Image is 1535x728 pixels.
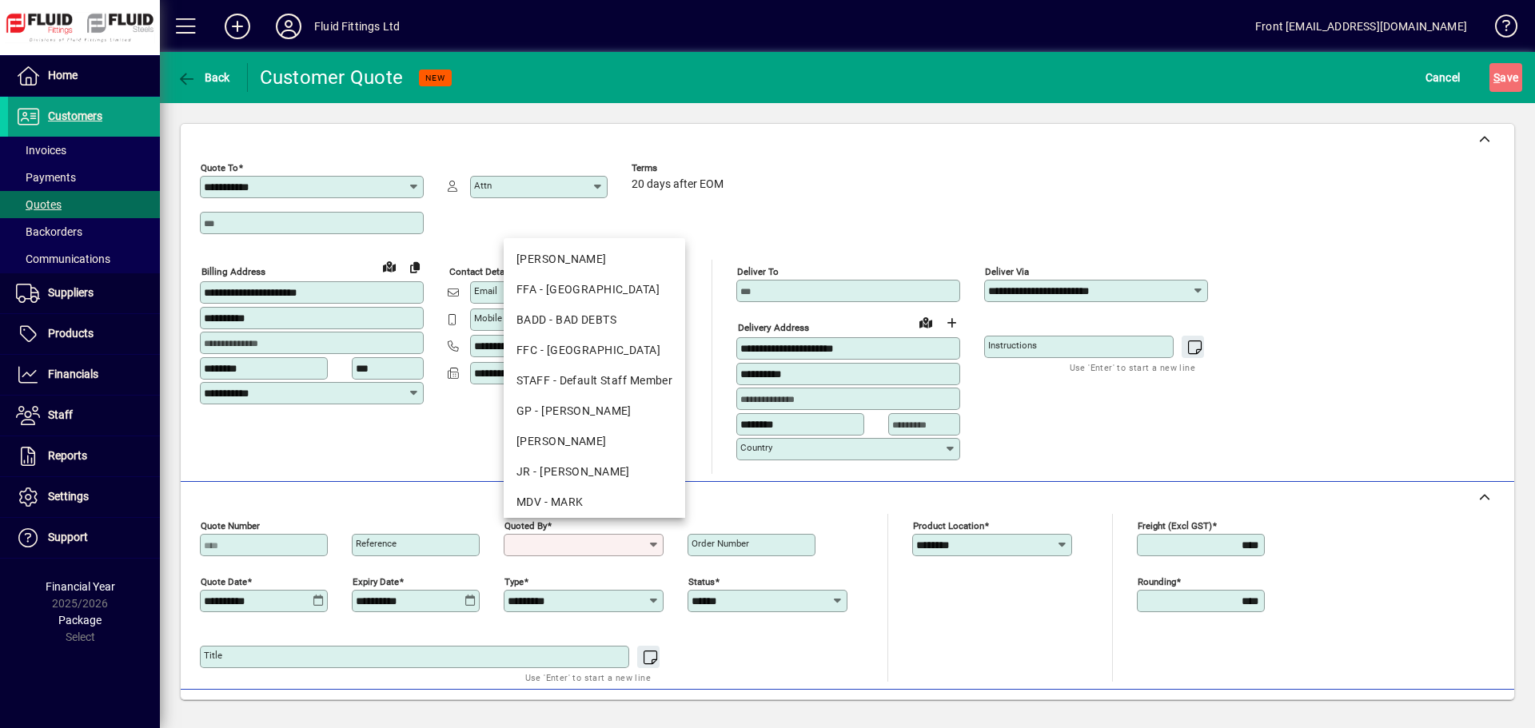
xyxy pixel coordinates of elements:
div: JR - [PERSON_NAME] [516,463,672,480]
mat-label: Title [204,650,222,661]
a: Suppliers [8,273,160,313]
span: Products [48,327,94,340]
a: Reports [8,436,160,476]
span: Financials [48,368,98,380]
span: Customers [48,109,102,122]
span: Package [58,614,102,627]
mat-label: Type [504,575,524,587]
span: S [1493,71,1500,84]
span: Home [48,69,78,82]
a: Financials [8,355,160,395]
button: Save [1489,63,1522,92]
span: NEW [425,73,445,83]
mat-label: Quote To [201,162,238,173]
div: BADD - BAD DEBTS [516,312,672,328]
mat-option: GP - Grant Petersen [504,396,685,427]
div: [PERSON_NAME] [516,251,672,268]
a: Products [8,314,160,354]
span: Product [1405,698,1470,724]
mat-label: Email [474,285,497,296]
a: View on map [377,253,402,279]
span: 20 days after EOM [632,178,724,191]
div: FFA - [GEOGRAPHIC_DATA] [516,281,672,298]
app-page-header-button: Back [160,63,248,92]
mat-label: Quote number [201,519,260,531]
button: Copy to Delivery address [402,254,428,280]
button: Profile [263,12,314,41]
mat-option: FFA - Auckland [504,275,685,305]
span: Invoices [16,144,66,157]
div: MDV - MARK [516,494,672,511]
mat-label: Instructions [988,340,1037,351]
mat-option: BADD - BAD DEBTS [504,305,685,336]
button: Add [212,12,263,41]
mat-label: Freight (excl GST) [1138,519,1212,531]
div: Fluid Fittings Ltd [314,14,400,39]
mat-label: Mobile [474,312,502,324]
mat-hint: Use 'Enter' to start a new line [1070,358,1195,376]
mat-hint: Use 'Enter' to start a new line [525,668,651,686]
span: Settings [48,490,89,503]
mat-option: MDV - MARK [504,487,685,518]
span: Staff [48,408,73,421]
a: Staff [8,396,160,436]
span: Back [177,71,230,84]
div: Front [EMAIL_ADDRESS][DOMAIN_NAME] [1255,14,1467,39]
div: GP - [PERSON_NAME] [516,403,672,420]
button: Product [1397,697,1478,726]
mat-label: Quoted by [504,519,547,531]
button: Cancel [1421,63,1465,92]
span: Terms [632,163,728,173]
mat-option: FFC - Christchurch [504,336,685,366]
a: Quotes [8,191,160,218]
mat-label: Status [688,575,715,587]
span: Reports [48,449,87,462]
span: Payments [16,171,76,184]
mat-label: Deliver To [737,266,779,277]
div: [PERSON_NAME] [516,433,672,450]
a: Support [8,518,160,558]
span: Communications [16,253,110,265]
span: Quotes [16,198,62,211]
button: Back [173,63,234,92]
mat-option: AG - ADAM [504,245,685,275]
a: Home [8,56,160,96]
mat-option: JJ - JENI [504,427,685,457]
a: View on map [913,309,939,335]
mat-label: Attn [474,180,492,191]
mat-label: Expiry date [353,575,399,587]
div: STAFF - Default Staff Member [516,372,672,389]
button: Product History [959,697,1053,726]
div: Customer Quote [260,65,404,90]
mat-label: Reference [356,538,397,549]
mat-label: Country [740,442,772,453]
mat-label: Order number [692,538,749,549]
span: Cancel [1425,65,1461,90]
span: Suppliers [48,286,94,299]
a: Payments [8,164,160,191]
span: Backorders [16,225,82,238]
a: Knowledge Base [1483,3,1515,55]
a: Communications [8,245,160,273]
mat-label: Product location [913,519,984,531]
mat-option: STAFF - Default Staff Member [504,366,685,396]
span: ave [1493,65,1518,90]
mat-label: Deliver via [985,266,1029,277]
mat-label: Quote date [201,575,247,587]
mat-option: JR - John Rossouw [504,457,685,487]
button: Choose address [939,310,964,336]
span: Support [48,531,88,543]
div: FFC - [GEOGRAPHIC_DATA] [516,342,672,359]
a: Invoices [8,137,160,164]
span: Product History [965,698,1047,724]
span: Financial Year [46,580,115,593]
a: Settings [8,477,160,517]
mat-label: Rounding [1138,575,1176,587]
a: Backorders [8,218,160,245]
